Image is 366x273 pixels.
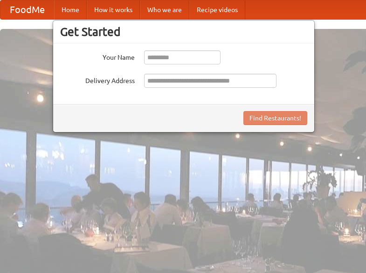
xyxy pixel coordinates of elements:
[87,0,140,19] a: How it works
[60,50,135,62] label: Your Name
[60,25,307,39] h3: Get Started
[60,74,135,85] label: Delivery Address
[189,0,245,19] a: Recipe videos
[140,0,189,19] a: Who we are
[243,111,307,125] button: Find Restaurants!
[54,0,87,19] a: Home
[0,0,54,19] a: FoodMe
